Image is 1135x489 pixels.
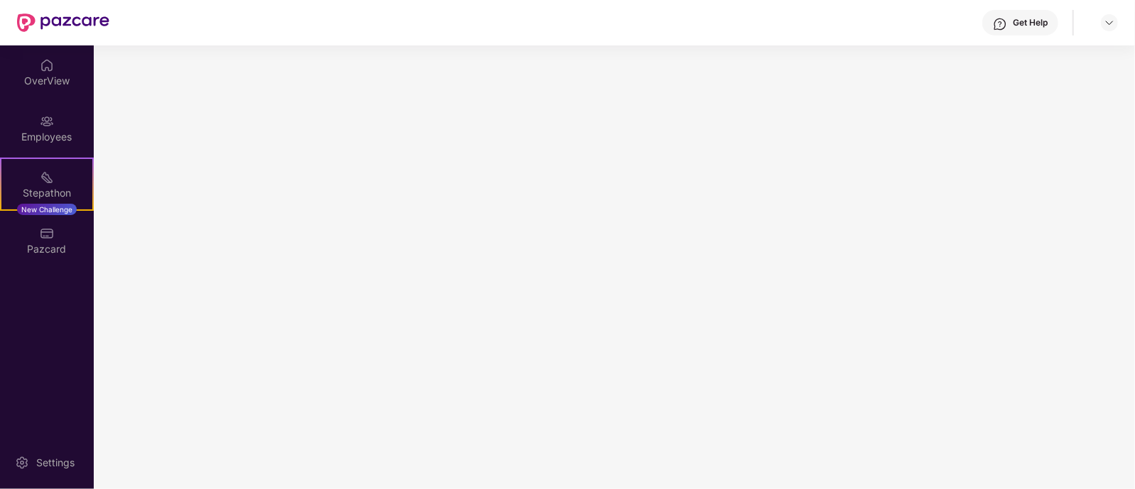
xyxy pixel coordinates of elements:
img: svg+xml;base64,PHN2ZyBpZD0iUGF6Y2FyZCIgeG1sbnM9Imh0dHA6Ly93d3cudzMub3JnLzIwMDAvc3ZnIiB3aWR0aD0iMj... [40,226,54,241]
div: New Challenge [17,204,77,215]
div: Settings [32,456,79,470]
div: Get Help [1013,17,1048,28]
img: svg+xml;base64,PHN2ZyBpZD0iU2V0dGluZy0yMHgyMCIgeG1sbnM9Imh0dHA6Ly93d3cudzMub3JnLzIwMDAvc3ZnIiB3aW... [15,456,29,470]
img: svg+xml;base64,PHN2ZyBpZD0iRHJvcGRvd24tMzJ4MzIiIHhtbG5zPSJodHRwOi8vd3d3LnczLm9yZy8yMDAwL3N2ZyIgd2... [1104,17,1115,28]
img: svg+xml;base64,PHN2ZyBpZD0iRW1wbG95ZWVzIiB4bWxucz0iaHR0cDovL3d3dy53My5vcmcvMjAwMC9zdmciIHdpZHRoPS... [40,114,54,128]
img: svg+xml;base64,PHN2ZyBpZD0iSG9tZSIgeG1sbnM9Imh0dHA6Ly93d3cudzMub3JnLzIwMDAvc3ZnIiB3aWR0aD0iMjAiIG... [40,58,54,72]
img: svg+xml;base64,PHN2ZyB4bWxucz0iaHR0cDovL3d3dy53My5vcmcvMjAwMC9zdmciIHdpZHRoPSIyMSIgaGVpZ2h0PSIyMC... [40,170,54,185]
img: New Pazcare Logo [17,13,109,32]
div: Stepathon [1,186,92,200]
img: svg+xml;base64,PHN2ZyBpZD0iSGVscC0zMngzMiIgeG1sbnM9Imh0dHA6Ly93d3cudzMub3JnLzIwMDAvc3ZnIiB3aWR0aD... [993,17,1007,31]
